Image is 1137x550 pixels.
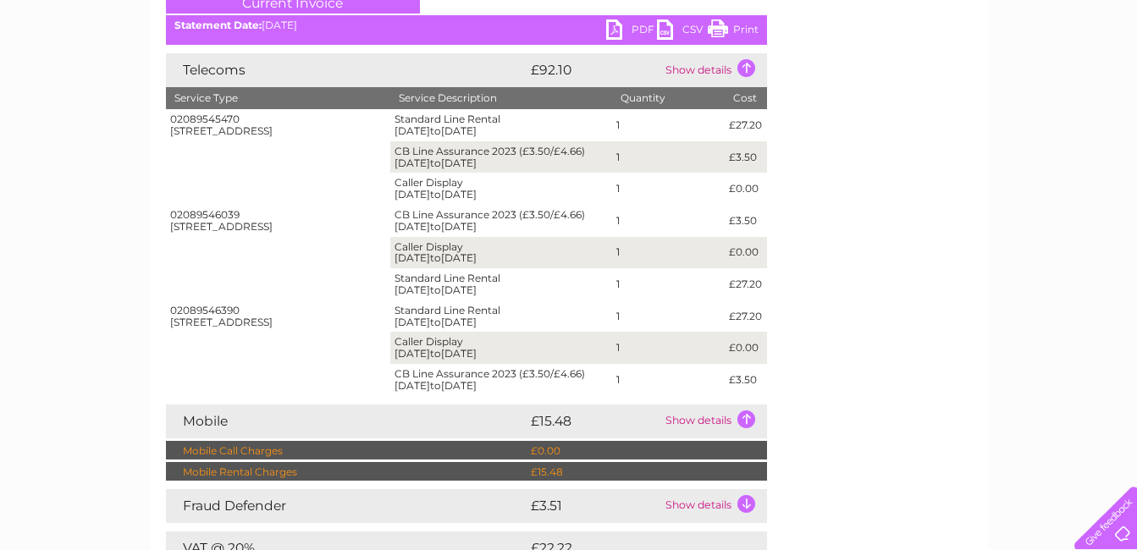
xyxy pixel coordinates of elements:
[725,173,766,205] td: £0.00
[390,268,612,300] td: Standard Line Rental [DATE] [DATE]
[612,268,726,300] td: 1
[390,237,612,269] td: Caller Display [DATE] [DATE]
[725,205,766,237] td: £3.50
[527,489,661,523] td: £3.51
[929,72,980,85] a: Telecoms
[725,237,766,269] td: £0.00
[725,141,766,173] td: £3.50
[170,305,386,328] div: 02089546390 [STREET_ADDRESS]
[661,404,767,438] td: Show details
[725,268,766,300] td: £27.20
[430,347,441,360] span: to
[606,19,657,44] a: PDF
[390,173,612,205] td: Caller Display [DATE] [DATE]
[390,141,612,173] td: CB Line Assurance 2023 (£3.50/£4.66) [DATE] [DATE]
[390,300,612,333] td: Standard Line Rental [DATE] [DATE]
[612,141,726,173] td: 1
[430,283,441,296] span: to
[430,379,441,392] span: to
[612,300,726,333] td: 1
[612,332,726,364] td: 1
[612,173,726,205] td: 1
[430,188,441,201] span: to
[818,8,935,30] a: 0333 014 3131
[725,109,766,141] td: £27.20
[725,300,766,333] td: £27.20
[166,404,527,438] td: Mobile
[430,316,441,328] span: to
[612,237,726,269] td: 1
[661,53,767,87] td: Show details
[725,87,766,109] th: Cost
[527,441,741,461] td: £0.00
[527,53,661,87] td: £92.10
[166,489,527,523] td: Fraud Defender
[166,441,527,461] td: Mobile Call Charges
[166,462,527,482] td: Mobile Rental Charges
[725,364,766,396] td: £3.50
[170,209,386,233] div: 02089546039 [STREET_ADDRESS]
[1024,72,1066,85] a: Contact
[1081,72,1121,85] a: Log out
[661,489,767,523] td: Show details
[166,87,390,109] th: Service Type
[40,44,126,96] img: logo.png
[430,157,441,169] span: to
[725,332,766,364] td: £0.00
[390,205,612,237] td: CB Line Assurance 2023 (£3.50/£4.66) [DATE] [DATE]
[390,87,612,109] th: Service Description
[169,9,969,82] div: Clear Business is a trading name of Verastar Limited (registered in [GEOGRAPHIC_DATA] No. 3667643...
[170,113,386,137] div: 02089545470 [STREET_ADDRESS]
[612,364,726,396] td: 1
[166,19,767,31] div: [DATE]
[657,19,708,44] a: CSV
[612,87,726,109] th: Quantity
[390,364,612,396] td: CB Line Assurance 2023 (£3.50/£4.66) [DATE] [DATE]
[881,72,919,85] a: Energy
[174,19,262,31] b: Statement Date:
[430,124,441,137] span: to
[390,109,612,141] td: Standard Line Rental [DATE] [DATE]
[990,72,1014,85] a: Blog
[708,19,759,44] a: Print
[612,205,726,237] td: 1
[527,462,741,482] td: £15.48
[527,404,661,438] td: £15.48
[390,332,612,364] td: Caller Display [DATE] [DATE]
[166,53,527,87] td: Telecoms
[430,220,441,233] span: to
[430,251,441,264] span: to
[612,109,726,141] td: 1
[839,72,871,85] a: Water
